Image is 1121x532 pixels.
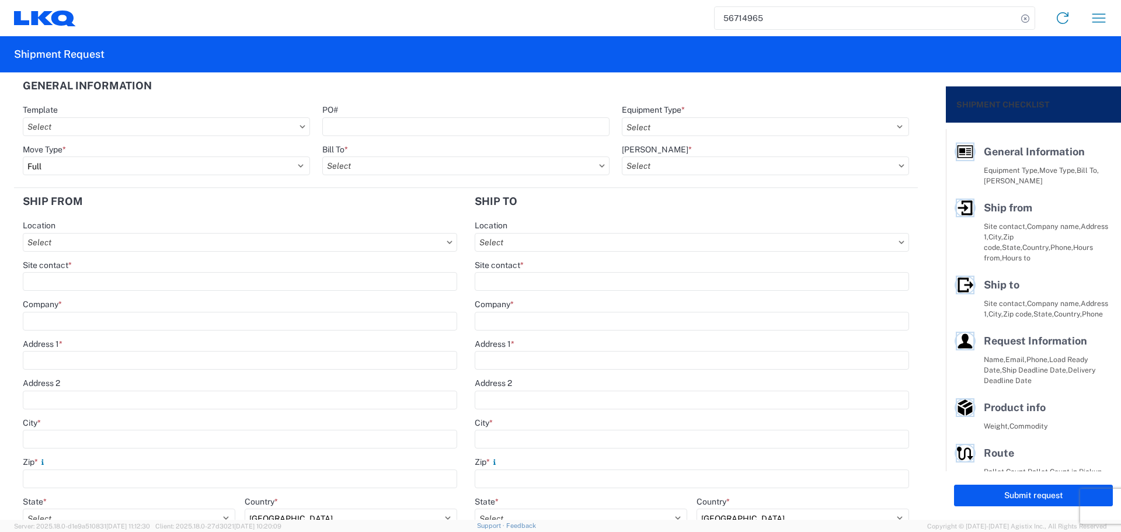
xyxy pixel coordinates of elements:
label: Location [475,220,507,231]
h2: Ship to [475,196,517,207]
span: Pallet Count, [984,467,1028,476]
span: [DATE] 11:12:30 [106,523,150,530]
label: PO# [322,105,338,115]
input: Select [622,157,909,175]
input: Select [475,233,909,252]
span: Company name, [1027,222,1081,231]
span: Client: 2025.18.0-27d3021 [155,523,281,530]
h2: Shipment Request [14,47,105,61]
label: Zip [475,457,499,467]
label: Address 1 [475,339,514,349]
label: Site contact [475,260,524,270]
label: City [23,418,41,428]
span: Zip code, [1003,310,1033,318]
span: Move Type, [1039,166,1077,175]
label: State [475,496,499,507]
span: Ship Deadline Date, [1002,366,1068,374]
label: Site contact [23,260,72,270]
span: Phone [1082,310,1103,318]
label: [PERSON_NAME] [622,144,692,155]
span: Email, [1005,355,1026,364]
span: Site contact, [984,299,1027,308]
label: Address 2 [23,378,60,388]
span: Server: 2025.18.0-d1e9a510831 [14,523,150,530]
span: City, [988,310,1003,318]
label: Country [245,496,278,507]
a: Feedback [506,522,536,529]
label: Location [23,220,55,231]
span: City, [988,232,1003,241]
label: Country [697,496,730,507]
span: Phone, [1026,355,1049,364]
span: Pallet Count in Pickup Stops equals Pallet Count in delivery stops, [984,467,1107,497]
label: State [23,496,47,507]
span: General Information [984,145,1085,158]
input: Shipment, tracking or reference number [715,7,1017,29]
span: Product info [984,401,1046,413]
label: City [475,418,493,428]
label: Address 2 [475,378,512,388]
span: Bill To, [1077,166,1099,175]
span: Country, [1022,243,1050,252]
label: Bill To [322,144,348,155]
span: Weight, [984,422,1009,430]
span: Name, [984,355,1005,364]
span: Hours to [1002,253,1031,262]
span: Commodity [1009,422,1048,430]
label: Equipment Type [622,105,685,115]
h2: General Information [23,80,152,92]
label: Template [23,105,58,115]
input: Select [23,233,457,252]
span: State, [1002,243,1022,252]
label: Company [475,299,514,310]
span: Phone, [1050,243,1073,252]
span: Route [984,447,1014,459]
span: Request Information [984,335,1087,347]
span: Site contact, [984,222,1027,231]
span: State, [1033,310,1054,318]
h2: Ship from [23,196,83,207]
label: Zip [23,457,47,467]
span: Equipment Type, [984,166,1039,175]
h2: Shipment Checklist [956,98,1050,112]
span: [DATE] 10:20:09 [234,523,281,530]
span: Copyright © [DATE]-[DATE] Agistix Inc., All Rights Reserved [927,521,1107,531]
button: Submit request [954,485,1113,506]
span: Country, [1054,310,1082,318]
span: Company name, [1027,299,1081,308]
label: Address 1 [23,339,62,349]
span: Ship to [984,279,1019,291]
input: Select [23,117,310,136]
label: Move Type [23,144,66,155]
input: Select [322,157,610,175]
span: Ship from [984,201,1032,214]
label: Company [23,299,62,310]
a: Support [477,522,506,529]
span: [PERSON_NAME] [984,176,1043,185]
